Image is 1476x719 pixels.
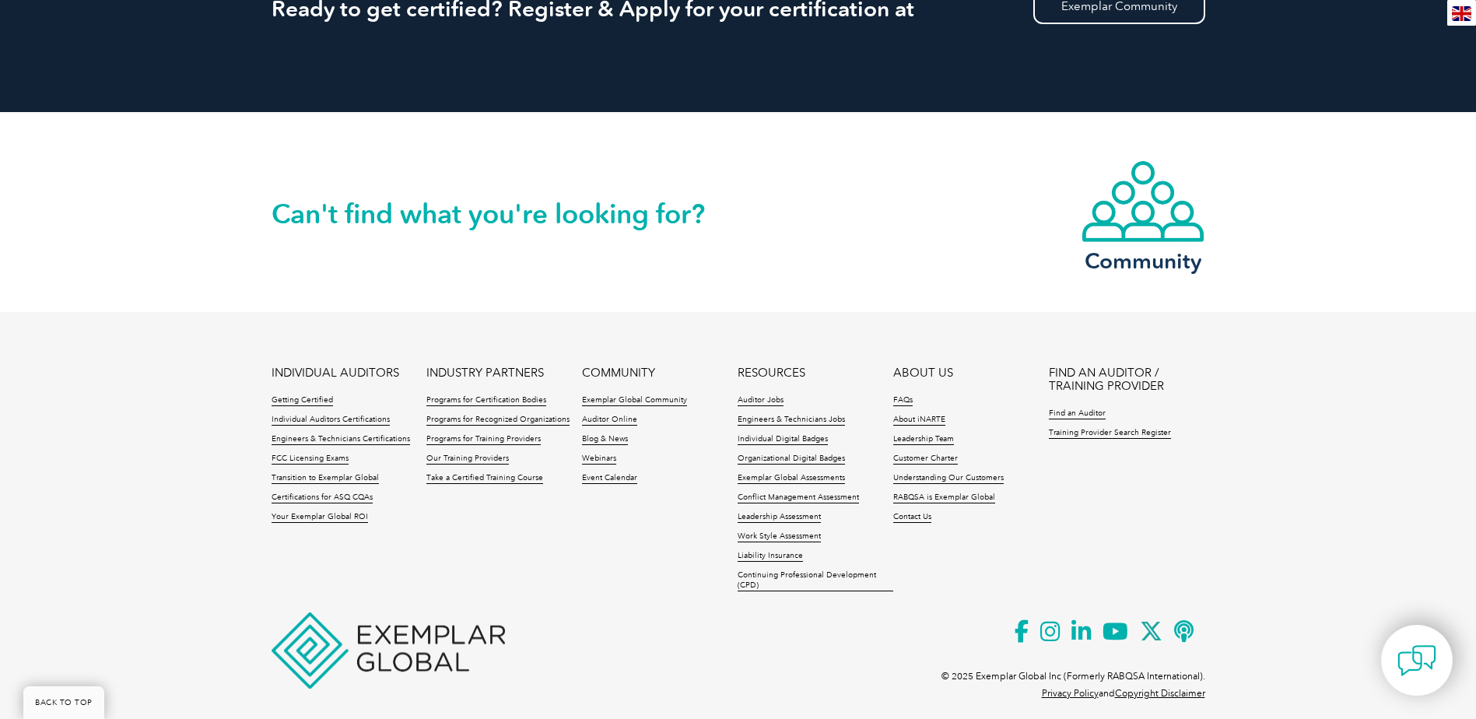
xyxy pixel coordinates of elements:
h2: Can't find what you're looking for? [272,202,738,226]
p: and [1042,685,1205,702]
a: Organizational Digital Badges [738,454,845,465]
a: Exemplar Global Community [582,395,687,406]
a: Auditor Jobs [738,395,784,406]
h3: Community [1081,251,1205,271]
a: Privacy Policy [1042,688,1099,699]
a: Work Style Assessment [738,531,821,542]
a: Programs for Training Providers [426,434,541,445]
img: Exemplar Global [272,612,505,689]
a: Take a Certified Training Course [426,473,543,484]
a: Individual Auditors Certifications [272,415,390,426]
a: Individual Digital Badges [738,434,828,445]
a: Leadership Assessment [738,512,821,523]
a: Getting Certified [272,395,333,406]
a: Exemplar Global Assessments [738,473,845,484]
a: Understanding Our Customers [893,473,1004,484]
a: FAQs [893,395,913,406]
a: Continuing Professional Development (CPD) [738,570,893,591]
a: Contact Us [893,512,931,523]
a: Webinars [582,454,616,465]
a: Customer Charter [893,454,958,465]
a: Certifications for ASQ CQAs [272,493,373,503]
a: Conflict Management Assessment [738,493,859,503]
a: Leadership Team [893,434,954,445]
a: INDUSTRY PARTNERS [426,367,544,380]
a: FIND AN AUDITOR / TRAINING PROVIDER [1049,367,1204,393]
a: RABQSA is Exemplar Global [893,493,995,503]
a: Your Exemplar Global ROI [272,512,368,523]
a: Our Training Providers [426,454,509,465]
a: Copyright Disclaimer [1115,688,1205,699]
img: icon-community.webp [1081,160,1205,244]
a: Training Provider Search Register [1049,428,1171,439]
img: en [1452,6,1471,21]
a: Blog & News [582,434,628,445]
a: ABOUT US [893,367,953,380]
a: Engineers & Technicians Jobs [738,415,845,426]
a: Programs for Certification Bodies [426,395,546,406]
a: About iNARTE [893,415,945,426]
a: RESOURCES [738,367,805,380]
a: Auditor Online [582,415,637,426]
a: Transition to Exemplar Global [272,473,379,484]
a: Engineers & Technicians Certifications [272,434,410,445]
a: Event Calendar [582,473,637,484]
img: contact-chat.png [1397,641,1436,680]
a: FCC Licensing Exams [272,454,349,465]
a: INDIVIDUAL AUDITORS [272,367,399,380]
a: BACK TO TOP [23,686,104,719]
a: Liability Insurance [738,551,803,562]
p: © 2025 Exemplar Global Inc (Formerly RABQSA International). [941,668,1205,685]
a: Community [1081,160,1205,271]
a: Programs for Recognized Organizations [426,415,570,426]
a: COMMUNITY [582,367,655,380]
a: Find an Auditor [1049,409,1106,419]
